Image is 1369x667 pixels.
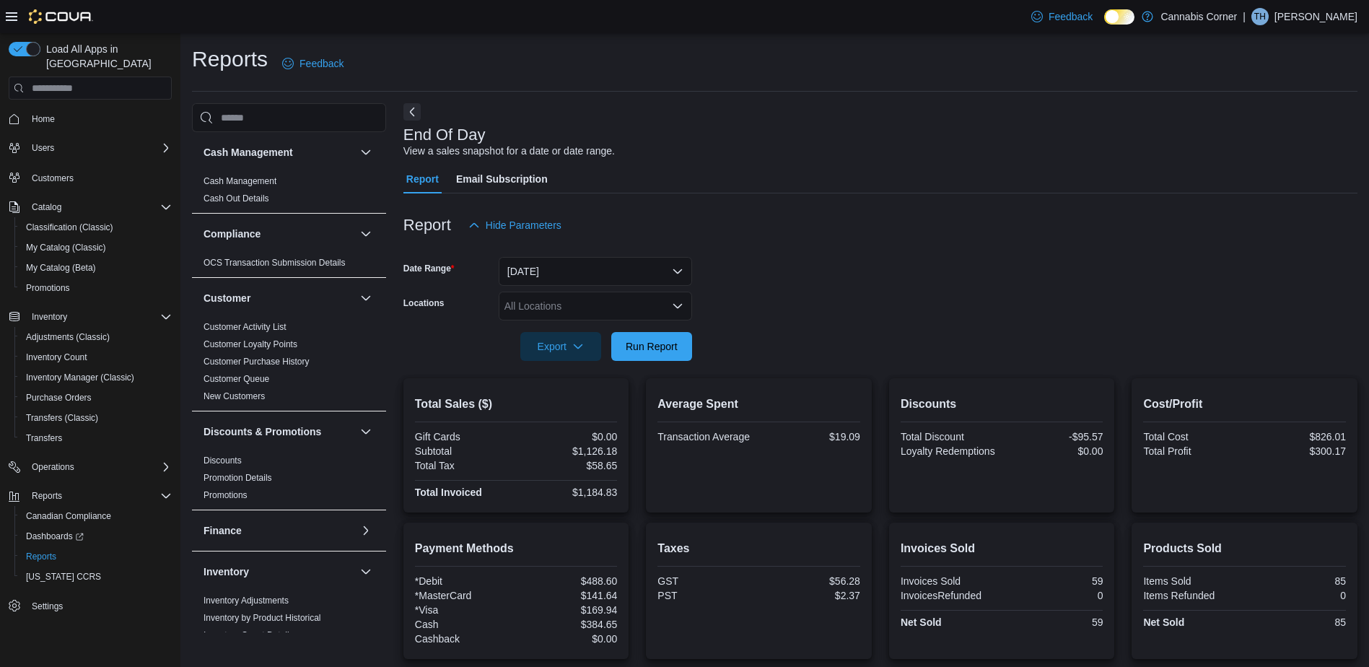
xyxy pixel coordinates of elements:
[20,430,172,447] span: Transfers
[499,257,692,286] button: [DATE]
[415,460,513,471] div: Total Tax
[20,219,119,236] a: Classification (Classic)
[14,388,178,408] button: Purchase Orders
[26,170,79,187] a: Customers
[32,142,54,154] span: Users
[357,522,375,539] button: Finance
[1248,575,1346,587] div: 85
[20,409,104,427] a: Transfers (Classic)
[415,633,513,645] div: Cashback
[519,487,617,498] div: $1,184.83
[204,490,248,500] a: Promotions
[20,389,97,406] a: Purchase Orders
[204,489,248,501] span: Promotions
[26,222,113,233] span: Classification (Classic)
[26,262,96,274] span: My Catalog (Beta)
[415,604,513,616] div: *Visa
[204,424,354,439] button: Discounts & Promotions
[657,431,756,443] div: Transaction Average
[1248,431,1346,443] div: $826.01
[20,279,76,297] a: Promotions
[1025,2,1098,31] a: Feedback
[204,473,272,483] a: Promotion Details
[415,575,513,587] div: *Debit
[32,113,55,125] span: Home
[204,629,294,641] span: Inventory Count Details
[14,506,178,526] button: Canadian Compliance
[204,391,265,402] span: New Customers
[657,590,756,601] div: PST
[14,567,178,587] button: [US_STATE] CCRS
[14,258,178,278] button: My Catalog (Beta)
[26,597,172,615] span: Settings
[26,458,80,476] button: Operations
[204,291,354,305] button: Customer
[26,392,92,404] span: Purchase Orders
[26,110,61,128] a: Home
[1143,590,1241,601] div: Items Refunded
[14,327,178,347] button: Adjustments (Classic)
[529,332,592,361] span: Export
[657,396,860,413] h2: Average Spent
[204,339,297,350] span: Customer Loyalty Points
[32,490,62,502] span: Reports
[204,630,294,640] a: Inventory Count Details
[357,563,375,580] button: Inventory
[901,396,1103,413] h2: Discounts
[415,590,513,601] div: *MasterCard
[1143,396,1346,413] h2: Cost/Profit
[276,49,349,78] a: Feedback
[762,431,860,443] div: $19.09
[519,619,617,630] div: $384.65
[204,612,321,624] span: Inventory by Product Historical
[26,510,111,522] span: Canadian Compliance
[204,564,354,579] button: Inventory
[20,389,172,406] span: Purchase Orders
[672,300,683,312] button: Open list of options
[1248,590,1346,601] div: 0
[204,227,354,241] button: Compliance
[3,307,178,327] button: Inventory
[14,546,178,567] button: Reports
[1005,575,1103,587] div: 59
[762,590,860,601] div: $2.37
[26,487,68,505] button: Reports
[3,197,178,217] button: Catalog
[901,540,1103,557] h2: Invoices Sold
[20,507,172,525] span: Canadian Compliance
[192,45,268,74] h1: Reports
[20,528,89,545] a: Dashboards
[204,374,269,384] a: Customer Queue
[204,322,287,332] a: Customer Activity List
[611,332,692,361] button: Run Report
[403,297,445,309] label: Locations
[20,279,172,297] span: Promotions
[20,239,112,256] a: My Catalog (Classic)
[1005,616,1103,628] div: 59
[415,445,513,457] div: Subtotal
[9,103,172,654] nav: Complex example
[657,575,756,587] div: GST
[32,601,63,612] span: Settings
[403,144,615,159] div: View a sales snapshot for a date or date range.
[626,339,678,354] span: Run Report
[204,176,276,186] a: Cash Management
[20,430,68,447] a: Transfers
[406,165,439,193] span: Report
[204,291,250,305] h3: Customer
[357,225,375,243] button: Compliance
[20,219,172,236] span: Classification (Classic)
[32,461,74,473] span: Operations
[1143,540,1346,557] h2: Products Sold
[26,352,87,363] span: Inventory Count
[519,575,617,587] div: $488.60
[20,507,117,525] a: Canadian Compliance
[1005,590,1103,601] div: 0
[14,347,178,367] button: Inventory Count
[204,227,261,241] h3: Compliance
[204,595,289,606] span: Inventory Adjustments
[486,218,561,232] span: Hide Parameters
[204,193,269,204] span: Cash Out Details
[204,145,293,160] h3: Cash Management
[26,242,106,253] span: My Catalog (Classic)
